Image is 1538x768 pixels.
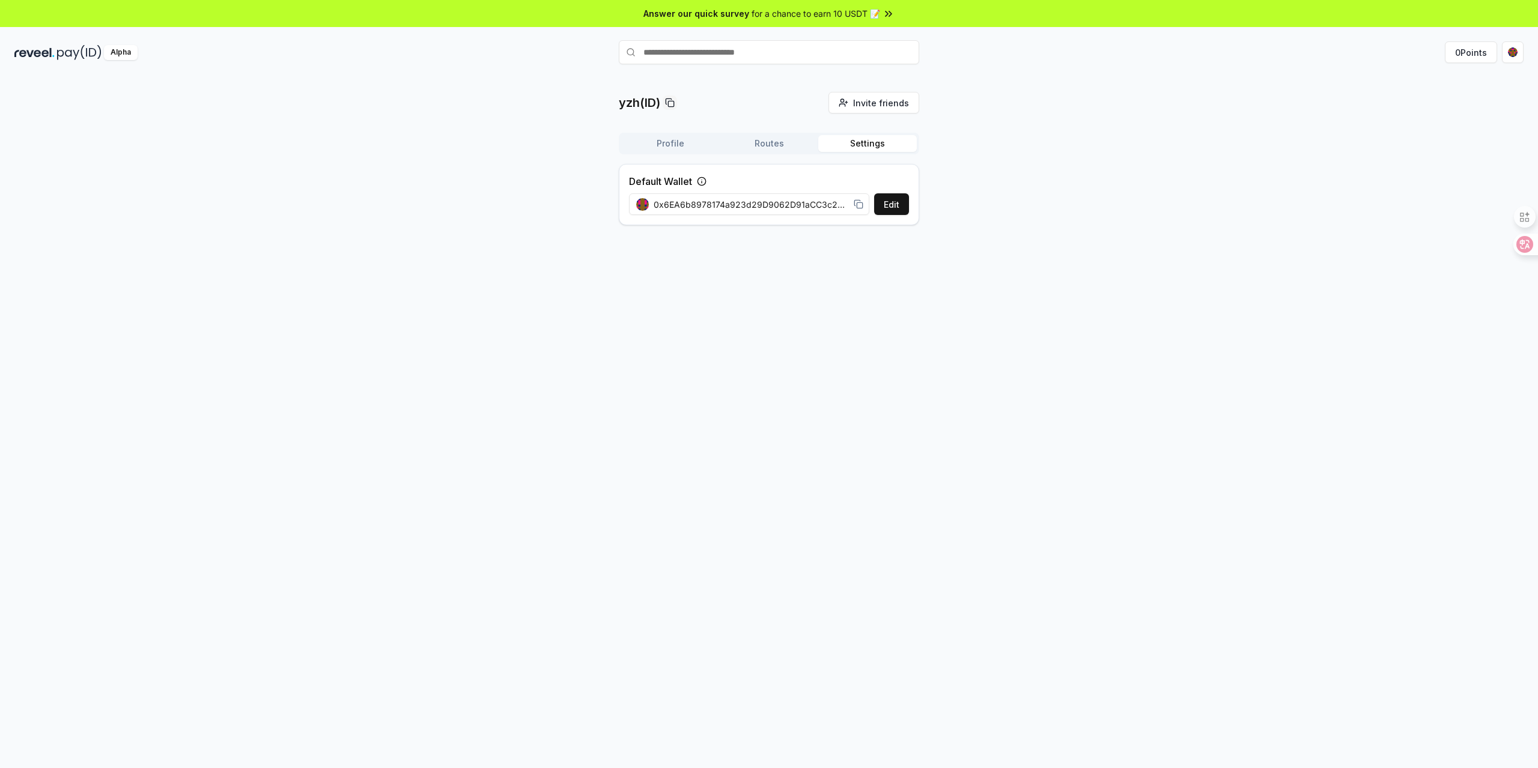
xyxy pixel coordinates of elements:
span: 0x6EA6b8978174a923d29D9062D91aCC3c26Af5Db7 [654,198,849,211]
button: Routes [720,135,818,152]
button: 0Points [1445,41,1497,63]
button: Invite friends [828,92,919,113]
img: reveel_dark [14,45,55,60]
img: pay_id [57,45,102,60]
div: Alpha [104,45,138,60]
span: Invite friends [853,97,909,109]
label: Default Wallet [629,174,692,189]
button: Profile [621,135,720,152]
span: for a chance to earn 10 USDT 📝 [752,7,880,20]
button: Settings [818,135,917,152]
p: yzh(ID) [619,94,660,111]
button: Edit [874,193,909,215]
span: Answer our quick survey [643,7,749,20]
